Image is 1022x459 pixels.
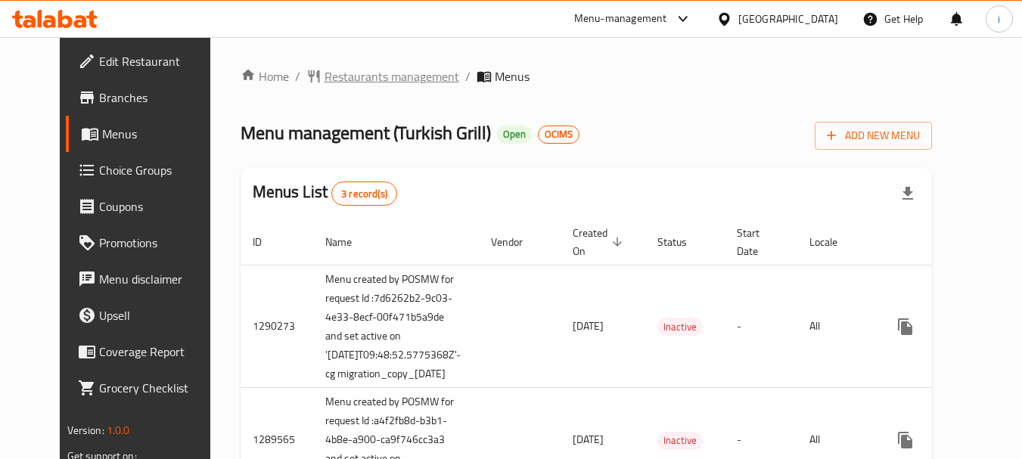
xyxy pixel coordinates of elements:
a: Promotions [66,225,231,261]
button: more [887,422,924,458]
div: Inactive [657,432,703,450]
a: Menu disclaimer [66,261,231,297]
button: more [887,309,924,345]
a: Branches [66,79,231,116]
span: Start Date [737,224,779,260]
span: Menus [495,67,530,85]
span: Edit Restaurant [99,52,219,70]
span: Add New Menu [827,126,920,145]
button: Add New Menu [815,122,932,150]
span: Choice Groups [99,161,219,179]
span: Status [657,233,707,251]
span: Branches [99,88,219,107]
a: Coverage Report [66,333,231,370]
a: Menus [66,116,231,152]
span: ID [253,233,281,251]
td: All [797,265,875,388]
span: Menu disclaimer [99,270,219,288]
span: Menu management ( Turkish Grill ) [241,116,491,150]
a: Coupons [66,188,231,225]
span: [DATE] [573,430,604,449]
button: Change Status [924,309,960,345]
span: Menus [102,125,219,143]
td: - [725,265,797,388]
span: Vendor [491,233,542,251]
div: Open [497,126,532,144]
a: Choice Groups [66,152,231,188]
div: Total records count [331,181,397,206]
span: Inactive [657,432,703,449]
span: 1.0.0 [107,420,130,440]
span: OCIMS [539,128,579,141]
a: Home [241,67,289,85]
a: Upsell [66,297,231,333]
h2: Menus List [253,181,397,206]
li: / [295,67,300,85]
span: Open [497,128,532,141]
span: 3 record(s) [332,187,396,201]
div: Menu-management [574,10,667,28]
a: Restaurants management [306,67,459,85]
span: Grocery Checklist [99,379,219,397]
span: Version: [67,420,104,440]
span: Promotions [99,234,219,252]
td: 1290273 [241,265,313,388]
span: Restaurants management [325,67,459,85]
span: Upsell [99,306,219,324]
div: Export file [890,175,926,212]
td: Menu created by POSMW for request Id :7d6262b2-9c03-4e33-8ecf-00f471b5a9de and set active on '[DA... [313,265,479,388]
a: Edit Restaurant [66,43,231,79]
span: i [998,11,1000,27]
li: / [465,67,471,85]
span: Coverage Report [99,343,219,361]
div: [GEOGRAPHIC_DATA] [738,11,838,27]
a: Grocery Checklist [66,370,231,406]
span: Coupons [99,197,219,216]
span: Inactive [657,318,703,336]
span: Name [325,233,371,251]
span: Locale [809,233,857,251]
span: Created On [573,224,627,260]
span: [DATE] [573,316,604,336]
button: Change Status [924,422,960,458]
nav: breadcrumb [241,67,933,85]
